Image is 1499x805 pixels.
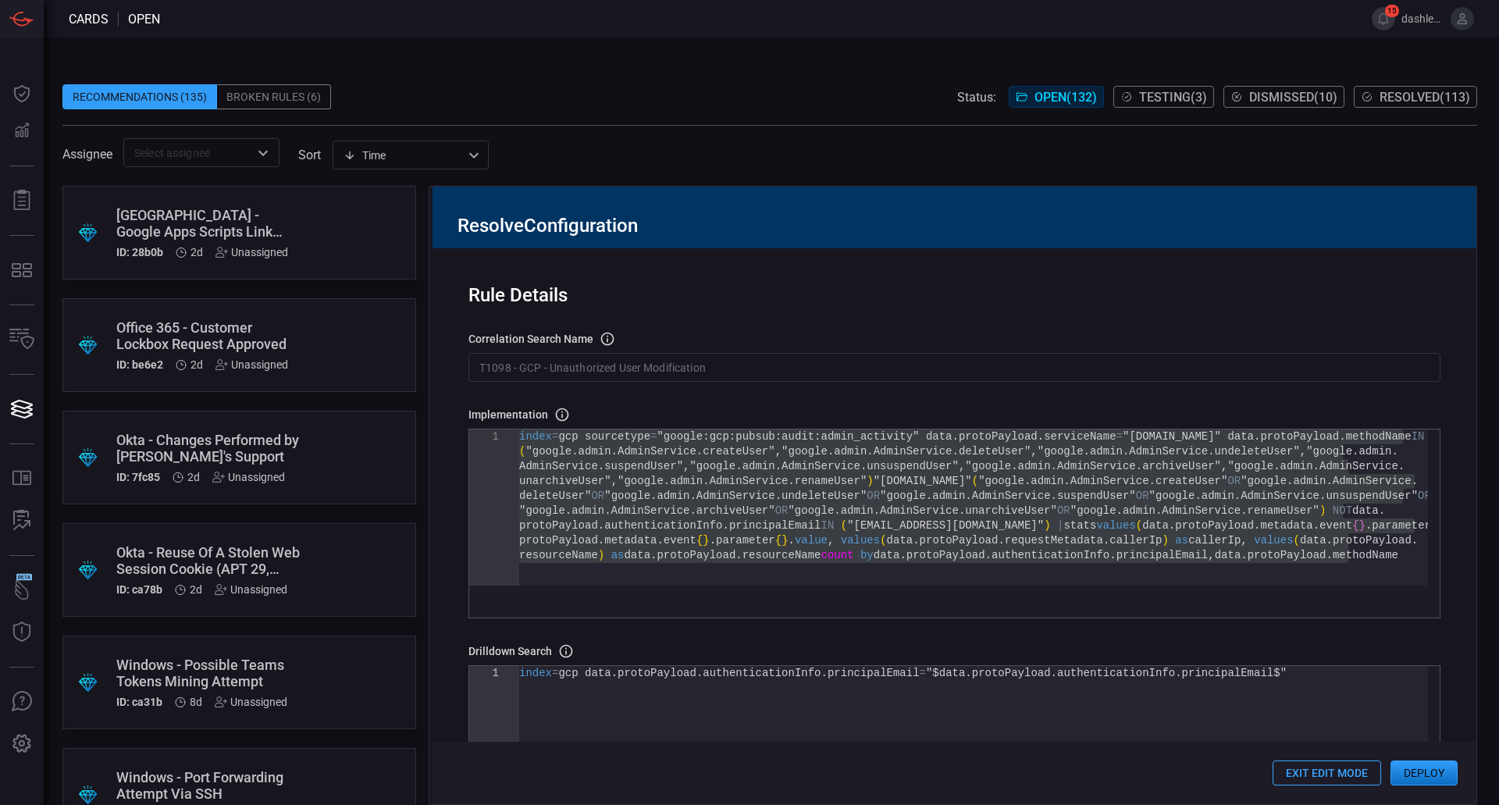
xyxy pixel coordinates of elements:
[957,90,996,105] span: Status:
[860,549,874,561] span: by
[1136,519,1142,532] span: (
[598,549,604,561] span: )
[604,534,657,547] span: metadata
[344,148,464,163] div: Time
[880,534,886,547] span: (
[519,504,775,517] span: "google.admin.AdminService.archiveUser"
[657,549,735,561] span: protoPayload
[887,534,913,547] span: data
[1109,534,1162,547] span: callerIp
[978,475,1227,487] span: "google.admin.AdminService.createUser"
[874,549,900,561] span: data
[1057,504,1070,517] span: OR
[1254,519,1260,532] span: .
[217,84,331,109] div: Broken Rules (6)
[841,534,880,547] span: values
[1385,5,1399,17] span: 15
[1044,430,1116,443] span: serviceName
[1339,430,1345,443] span: .
[664,534,696,547] span: event
[469,429,499,444] div: 1
[1063,519,1096,532] span: stats
[519,534,598,547] span: protoPayload
[1044,519,1050,532] span: )
[1319,519,1352,532] span: event
[657,534,663,547] span: .
[867,490,880,502] span: OR
[3,460,41,497] button: Rule Catalog
[618,667,696,679] span: protoPayload
[611,549,625,561] span: as
[1294,534,1300,547] span: (
[3,251,41,289] button: MITRE - Detection Posture
[1175,534,1188,547] span: as
[1372,7,1395,30] button: 15
[1241,475,1418,487] span: "google.admin.AdminService.
[1300,534,1326,547] span: data
[716,534,775,547] span: parameter
[1139,90,1207,105] span: Testing ( 3 )
[1096,519,1135,532] span: values
[1009,86,1104,108] button: Open(132)
[3,502,41,540] button: ALERT ANALYSIS
[558,667,611,679] span: gcp data
[657,430,952,443] span: "google:gcp:pubsub:audit:admin_activity" data
[1300,445,1306,458] span: ,
[212,471,285,483] div: Unassigned
[468,645,552,657] h3: Drilldown search
[703,534,709,547] span: }
[1123,430,1254,443] span: "[DOMAIN_NAME]" data
[828,667,920,679] span: principalEmail
[880,490,1136,502] span: "google.admin.AdminService.suspendUser"
[469,666,499,681] div: 1
[1241,534,1247,547] span: ,
[1031,445,1037,458] span: ,
[611,667,618,679] span: .
[775,534,782,547] span: {
[3,683,41,721] button: Ask Us A Question
[1260,430,1339,443] span: protoPayload
[1034,90,1097,105] span: Open ( 132 )
[742,549,821,561] span: resourceName
[1260,519,1312,532] span: metadata
[1254,667,1287,679] span: ail$"
[985,549,992,561] span: .
[1346,430,1412,443] span: methodName
[1227,475,1241,487] span: OR
[519,490,591,502] span: deleteUser"
[1116,549,1209,561] span: principalEmail
[252,142,274,164] button: Open
[519,475,611,487] span: unarchiveUser"
[1109,549,1116,561] span: .
[906,549,985,561] span: protoPayload
[3,614,41,651] button: Threat Intelligence
[689,460,958,472] span: "google.admin.AdminService.unsuspendUser"
[1149,490,1418,502] span: "google.admin.AdminService.unsuspendUser"
[468,353,1440,382] input: Correlation search name
[965,460,1221,472] span: "google.admin.AdminService.archiveUser"
[821,519,835,532] span: IN
[821,549,854,561] span: count
[867,475,873,487] span: )
[468,408,548,421] h3: Implementation
[696,667,703,679] span: .
[1070,504,1319,517] span: "google.admin.AdminService.renameUser"
[558,430,650,443] span: gcp sourcetype
[1359,519,1365,532] span: }
[1254,430,1260,443] span: .
[598,519,604,532] span: .
[992,549,1109,561] span: authenticationInfo
[116,544,303,577] div: Okta - Reuse Of A Stolen Web Session Cookie (APT 29, EVILNUM)
[215,246,288,258] div: Unassigned
[841,519,847,532] span: (
[116,471,160,483] h5: ID: 7fc85
[847,519,1044,532] span: "[EMAIL_ADDRESS][DOMAIN_NAME]"
[62,147,112,162] span: Assignee
[215,358,288,371] div: Unassigned
[128,12,160,27] span: open
[1208,549,1214,561] span: ,
[1390,760,1458,785] button: Deploy
[1103,534,1109,547] span: .
[1313,519,1319,532] span: .
[1412,534,1418,547] span: .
